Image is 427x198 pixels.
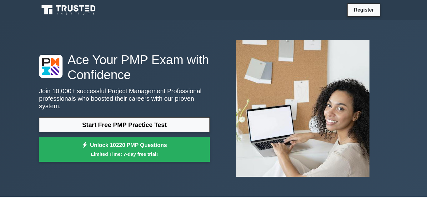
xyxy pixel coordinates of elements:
[39,137,210,162] a: Unlock 10220 PMP QuestionsLimited Time: 7-day free trial!
[39,117,210,132] a: Start Free PMP Practice Test
[39,87,210,110] p: Join 10,000+ successful Project Management Professional professionals who boosted their careers w...
[47,150,202,158] small: Limited Time: 7-day free trial!
[39,52,210,82] h1: Ace Your PMP Exam with Confidence
[350,6,378,14] a: Register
